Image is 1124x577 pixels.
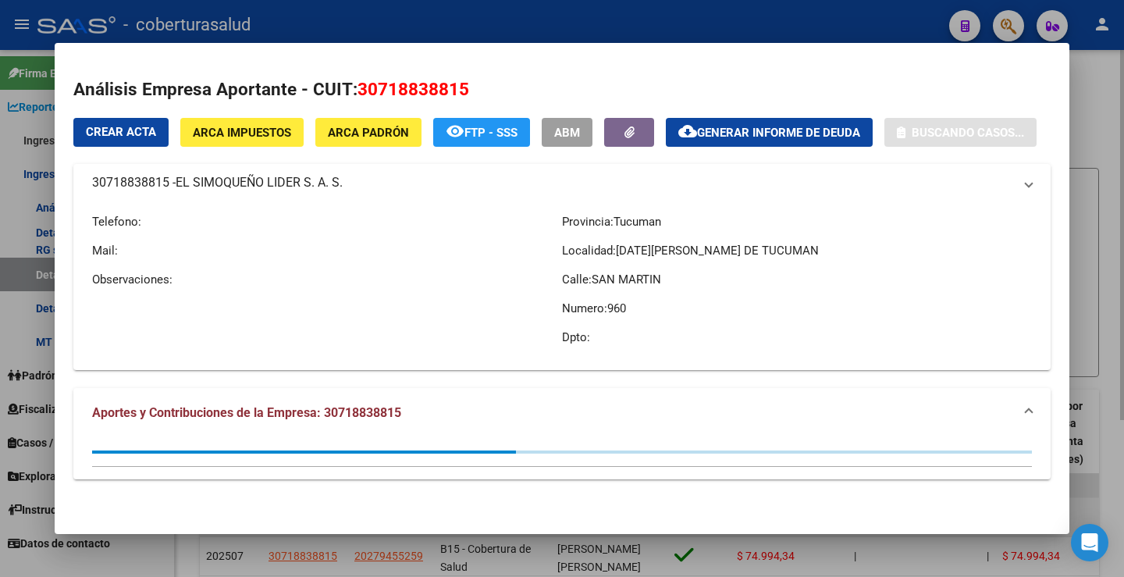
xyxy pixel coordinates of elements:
p: Calle: [562,271,1032,288]
mat-expansion-panel-header: 30718838815 -EL SIMOQUEÑO LIDER S. A. S. [73,164,1051,201]
p: Dpto: [562,329,1032,346]
span: SAN MARTIN [592,272,661,287]
mat-icon: cloud_download [678,122,697,141]
span: ARCA Impuestos [193,126,291,140]
p: Provincia: [562,213,1032,230]
span: ARCA Padrón [328,126,409,140]
span: FTP - SSS [464,126,518,140]
mat-panel-title: 30718838815 - [92,173,1013,192]
span: ABM [554,126,580,140]
span: 960 [607,301,626,315]
div: Aportes y Contribuciones de la Empresa: 30718838815 [73,438,1051,479]
span: Buscando casos... [912,126,1024,140]
span: 30718838815 [357,79,469,99]
div: 30718838815 -EL SIMOQUEÑO LIDER S. A. S. [73,201,1051,370]
span: [DATE][PERSON_NAME] DE TUCUMAN [616,244,819,258]
button: Generar informe de deuda [666,118,873,147]
span: EL SIMOQUEÑO LIDER S. A. S. [176,173,343,192]
p: Localidad: [562,242,1032,259]
p: Mail: [92,242,562,259]
span: Generar informe de deuda [697,126,860,140]
button: ARCA Padrón [315,118,421,147]
p: Observaciones: [92,271,562,288]
p: Telefono: [92,213,562,230]
span: Aportes y Contribuciones de la Empresa: 30718838815 [92,405,401,420]
button: ABM [542,118,592,147]
mat-expansion-panel-header: Aportes y Contribuciones de la Empresa: 30718838815 [73,388,1051,438]
span: Crear Acta [86,125,156,139]
button: Crear Acta [73,118,169,147]
button: ARCA Impuestos [180,118,304,147]
h2: Análisis Empresa Aportante - CUIT: [73,77,1051,103]
button: Buscando casos... [884,118,1037,147]
div: Open Intercom Messenger [1071,524,1108,561]
button: FTP - SSS [433,118,530,147]
span: Tucuman [614,215,661,229]
mat-icon: remove_red_eye [446,122,464,141]
p: Numero: [562,300,1032,317]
